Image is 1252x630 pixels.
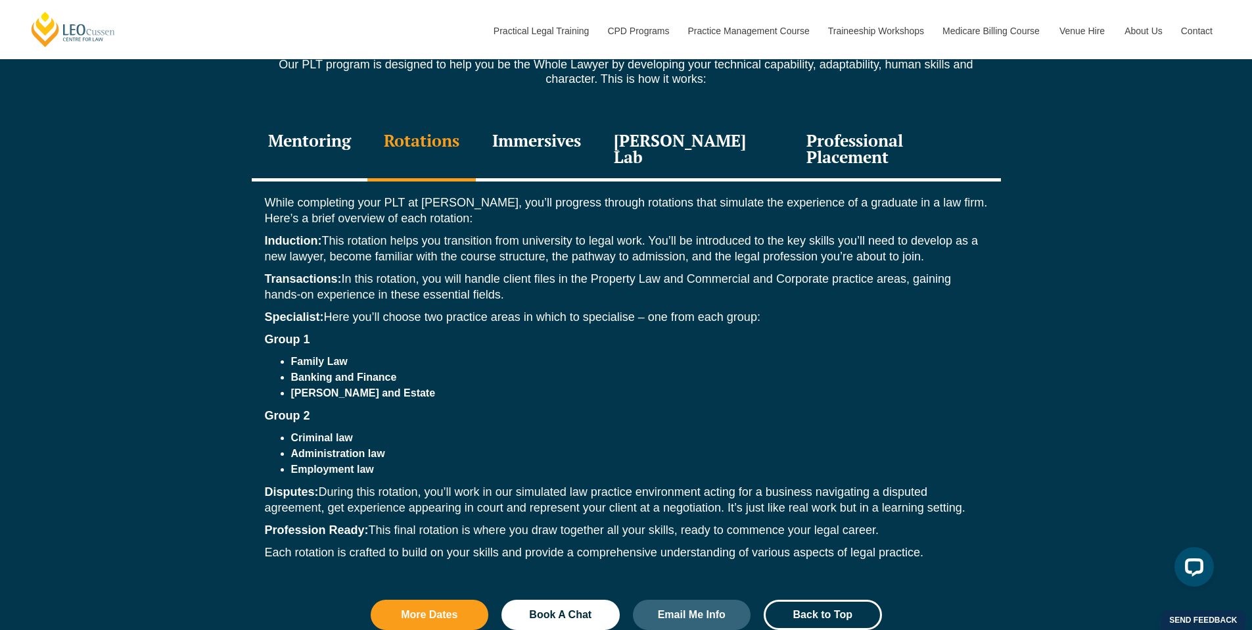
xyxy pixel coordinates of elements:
a: CPD Programs [597,3,678,59]
strong: Banking and Finance [291,372,397,383]
a: Venue Hire [1050,3,1115,59]
span: More Dates [401,610,457,620]
p: Each rotation is crafted to build on your skills and provide a comprehensive understanding of var... [265,545,988,560]
span: Email Me Info [658,610,726,620]
strong: Group 1 [265,333,310,346]
span: Book A Chat [529,610,591,620]
div: [PERSON_NAME] Lab [597,119,791,182]
span: Back to Top [793,610,852,620]
a: Contact [1171,3,1222,59]
div: Mentoring [252,119,367,182]
div: Rotations [367,119,476,182]
a: Book A Chat [501,600,620,630]
p: Here you’ll choose two practice areas in which to specialise – one from each group: [265,309,988,325]
strong: Induction: [265,234,322,247]
p: While completing your PLT at [PERSON_NAME], you’ll progress through rotations that simulate the e... [265,195,988,226]
a: Practical Legal Training [484,3,598,59]
p: This final rotation is where you draw together all your skills, ready to commence your legal career. [265,522,988,538]
a: Practice Management Course [678,3,818,59]
iframe: LiveChat chat widget [1164,542,1219,597]
strong: Criminal law [291,432,353,443]
strong: [PERSON_NAME] and Estate [291,387,436,399]
div: Professional Placement [790,119,1000,182]
strong: Employment law [291,464,374,475]
a: Email Me Info [633,600,751,630]
p: Our PLT program is designed to help you be the Whole Lawyer by developing your technical capabili... [252,57,1001,86]
div: Immersives [476,119,597,182]
a: More Dates [371,600,489,630]
a: About Us [1115,3,1171,59]
strong: Transactions: [265,272,342,285]
strong: Disputes: [265,485,319,498]
a: Back to Top [764,600,882,630]
a: Traineeship Workshops [818,3,933,59]
strong: Profession Ready: [265,523,369,537]
a: Medicare Billing Course [933,3,1050,59]
p: During this rotation, you’ll work in our simulated law practice environment acting for a business... [265,484,988,516]
strong: Specialist: [265,310,324,324]
strong: Group 2 [265,409,310,422]
strong: Family Law [291,356,348,367]
p: In this rotation, you will handle client files in the Property Law and Commercial and Corporate p... [265,271,988,303]
strong: Administration law [291,448,385,459]
p: This rotation helps you transition from university to legal work. You’ll be introduced to the key... [265,233,988,264]
a: [PERSON_NAME] Centre for Law [30,11,117,48]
